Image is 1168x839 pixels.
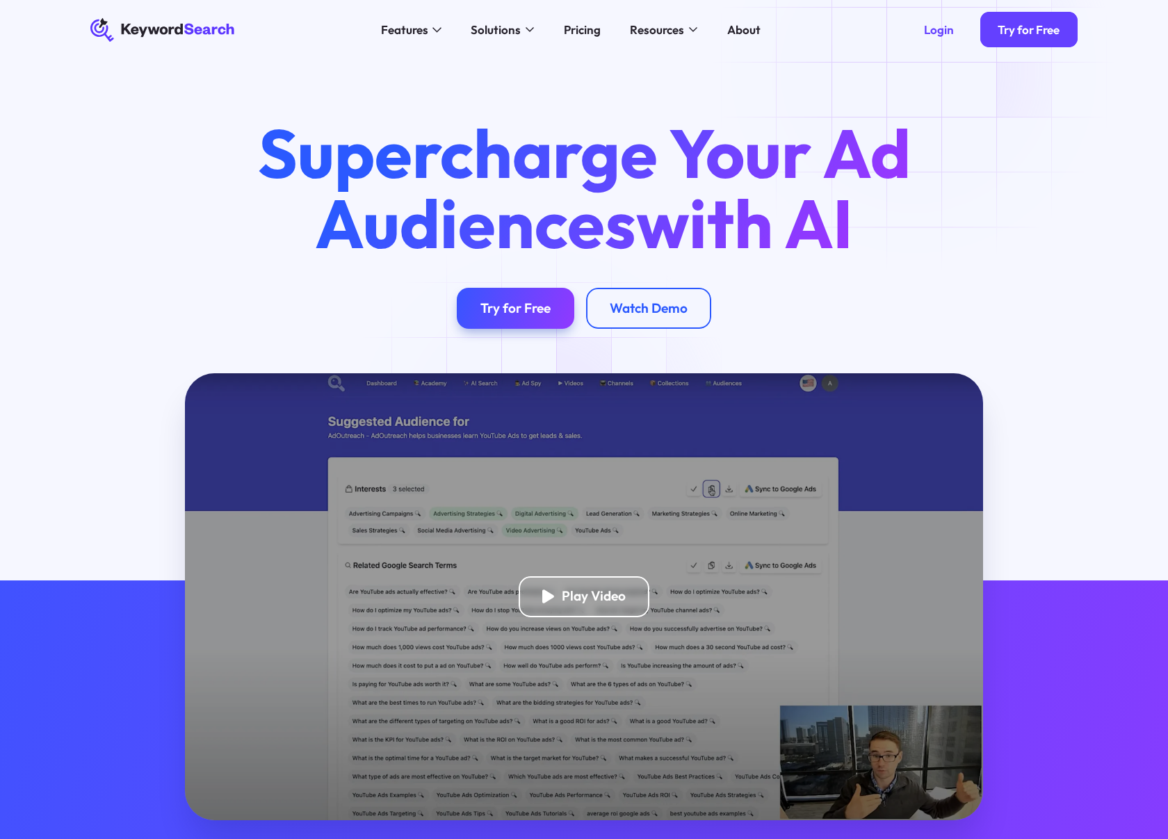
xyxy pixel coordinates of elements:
[480,300,551,317] div: Try for Free
[718,18,770,42] a: About
[906,12,971,47] a: Login
[457,288,574,329] a: Try for Free
[381,21,428,39] div: Features
[727,21,761,39] div: About
[229,118,939,258] h1: Supercharge Your Ad Audiences
[555,18,610,42] a: Pricing
[998,22,1060,37] div: Try for Free
[564,21,601,39] div: Pricing
[636,180,853,266] span: with AI
[980,12,1078,47] a: Try for Free
[471,21,521,39] div: Solutions
[562,588,626,605] div: Play Video
[185,373,983,820] a: open lightbox
[924,22,954,37] div: Login
[630,21,684,39] div: Resources
[610,300,688,317] div: Watch Demo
